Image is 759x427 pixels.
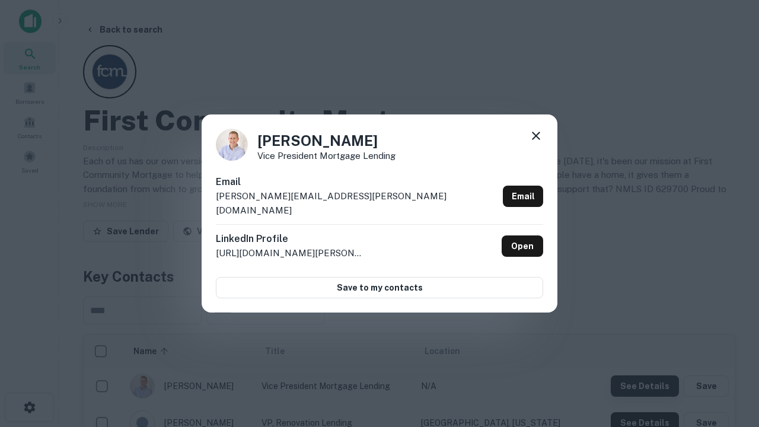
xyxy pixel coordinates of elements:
p: [URL][DOMAIN_NAME][PERSON_NAME] [216,246,364,260]
a: Open [502,235,543,257]
a: Email [503,186,543,207]
p: Vice President Mortgage Lending [257,151,396,160]
iframe: Chat Widget [700,294,759,351]
p: [PERSON_NAME][EMAIL_ADDRESS][PERSON_NAME][DOMAIN_NAME] [216,189,498,217]
h6: LinkedIn Profile [216,232,364,246]
button: Save to my contacts [216,277,543,298]
img: 1520878720083 [216,129,248,161]
h4: [PERSON_NAME] [257,130,396,151]
h6: Email [216,175,498,189]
